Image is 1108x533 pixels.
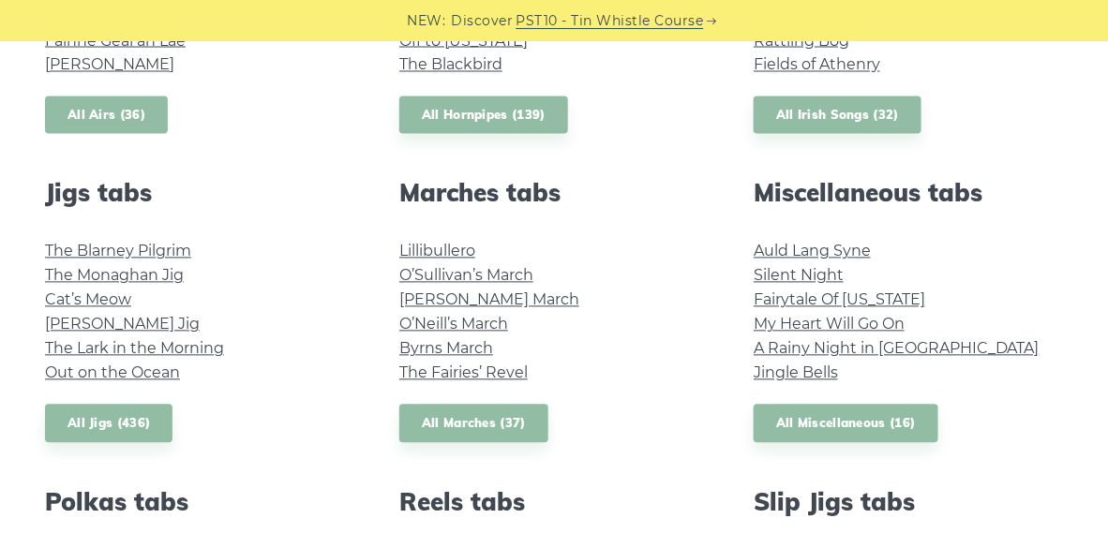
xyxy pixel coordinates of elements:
[754,243,871,260] a: Auld Lang Syne
[408,10,446,32] span: NEW:
[45,405,172,443] a: All Jigs (436)
[45,488,354,517] h2: Polkas tabs
[399,291,579,309] a: [PERSON_NAME] March
[754,267,844,285] a: Silent Night
[399,488,709,517] h2: Reels tabs
[399,316,508,333] a: O’Neill’s March
[45,96,168,135] a: All Airs (36)
[399,32,528,50] a: Off to [US_STATE]
[399,267,533,285] a: O’Sullivan’s March
[452,10,514,32] span: Discover
[517,10,704,32] a: PST10 - Tin Whistle Course
[754,340,1040,358] a: A Rainy Night in [GEOGRAPHIC_DATA]
[399,405,548,443] a: All Marches (37)
[45,32,186,50] a: Fáinne Geal an Lae
[754,179,1063,208] h2: Miscellaneous tabs
[399,243,475,260] a: Lillibullero
[45,364,180,382] a: Out on the Ocean
[45,316,200,333] a: [PERSON_NAME] Jig
[399,364,528,382] a: The Fairies’ Revel
[754,405,938,443] a: All Miscellaneous (16)
[45,291,131,309] a: Cat’s Meow
[399,56,502,74] a: The Blackbird
[45,56,174,74] a: [PERSON_NAME]
[399,179,709,208] h2: Marches tabs
[754,291,925,309] a: Fairytale Of [US_STATE]
[754,32,849,50] a: Rattling Bog
[45,179,354,208] h2: Jigs tabs
[45,243,191,260] a: The Blarney Pilgrim
[45,340,224,358] a: The Lark in the Morning
[399,96,568,135] a: All Hornpipes (139)
[754,96,921,135] a: All Irish Songs (32)
[754,488,1063,517] h2: Slip Jigs tabs
[754,316,905,333] a: My Heart Will Go On
[754,56,880,74] a: Fields of Athenry
[45,267,184,285] a: The Monaghan Jig
[754,364,838,382] a: Jingle Bells
[399,340,493,358] a: Byrns March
